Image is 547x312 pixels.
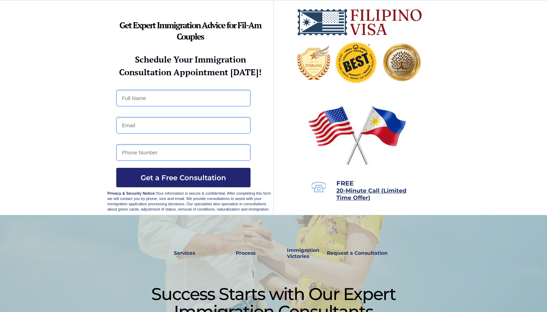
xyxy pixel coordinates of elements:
a: Process [232,245,259,261]
strong: Schedule Your Immigration [135,54,246,65]
strong: Request a Consultation [327,250,388,256]
a: Immigration Victories [284,245,308,261]
a: Services [169,245,200,261]
span: Your information is secure & confidential. After completing this form we will contact you by phon... [107,191,271,211]
strong: Immigration Victories [287,247,319,259]
span: 20-Minute Call (Limited Time Offer) [336,187,406,201]
strong: Process [236,250,255,256]
strong: Consultation Appointment [DATE]! [119,66,261,78]
input: Full Name [116,90,251,106]
span: Get a Free Consultation [116,173,251,182]
button: Get a Free Consultation [116,168,251,187]
a: 20-Minute Call (Limited Time Offer) [336,188,406,201]
input: Email [116,117,251,134]
input: Phone Number [116,144,251,161]
span: FREE [336,179,354,187]
strong: Services [174,250,195,256]
strong: Privacy & Security Notice: [107,191,156,195]
strong: Get Expert Immigration Advice for Fil-Am Couples [119,19,261,42]
a: Request a Consultation [324,245,391,261]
